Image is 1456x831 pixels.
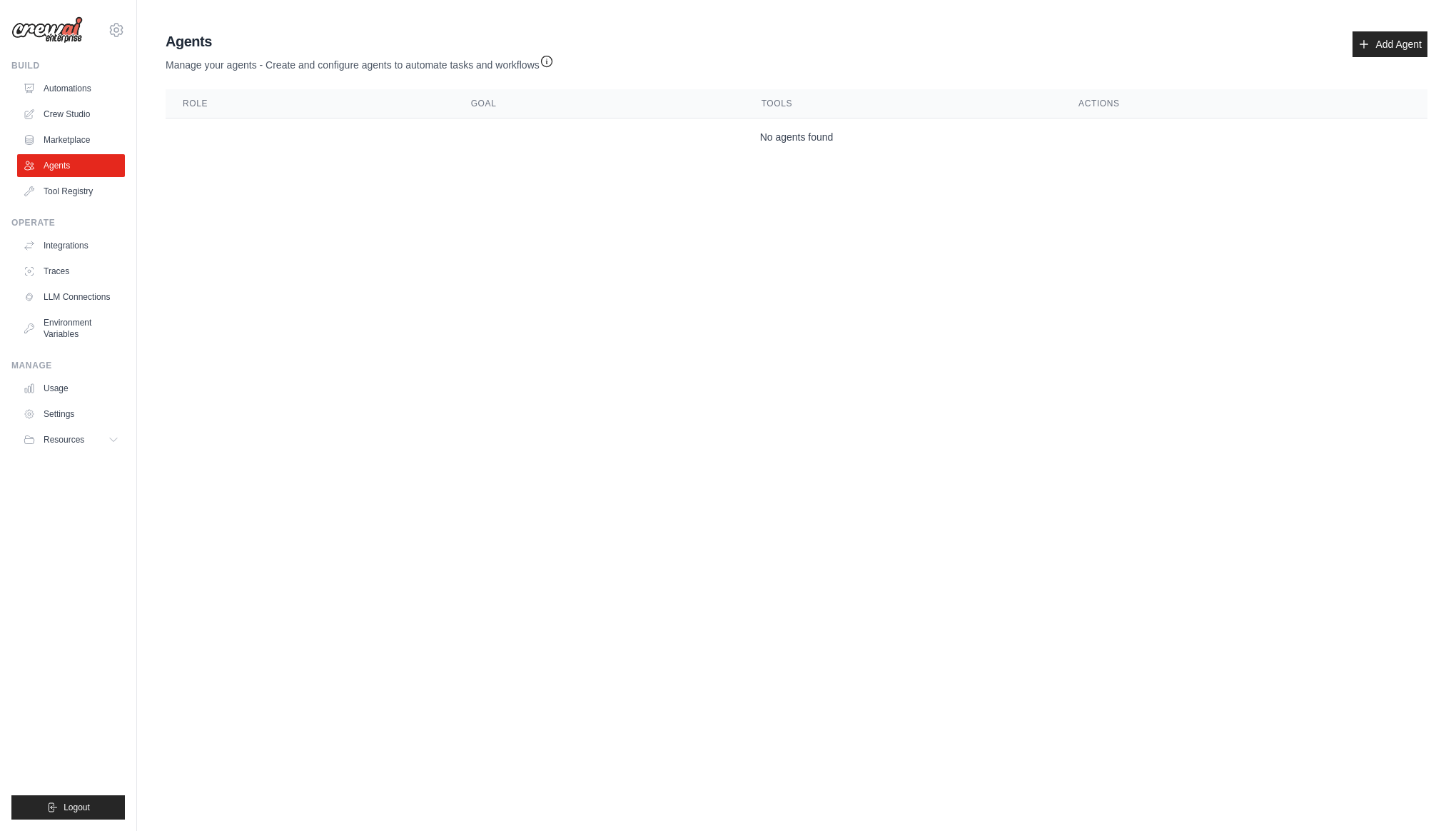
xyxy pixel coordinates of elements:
[1353,31,1427,57] a: Add Agent
[11,217,125,228] div: Operate
[17,286,125,308] a: LLM Connections
[166,31,554,51] h2: Agents
[11,360,125,371] div: Manage
[1061,89,1427,119] th: Actions
[17,103,125,126] a: Crew Studio
[44,434,84,445] span: Resources
[17,234,125,257] a: Integrations
[17,77,125,100] a: Automations
[64,802,90,813] span: Logout
[17,260,125,283] a: Traces
[166,119,1427,156] td: No agents found
[166,51,554,72] p: Manage your agents - Create and configure agents to automate tasks and workflows
[11,16,83,44] img: Logo
[17,403,125,425] a: Settings
[17,311,125,346] a: Environment Variables
[11,795,125,820] button: Logout
[17,129,125,151] a: Marketplace
[166,89,454,119] th: Role
[11,60,125,71] div: Build
[17,377,125,400] a: Usage
[744,89,1061,119] th: Tools
[17,154,125,177] a: Agents
[17,428,125,451] button: Resources
[17,180,125,203] a: Tool Registry
[454,89,744,119] th: Goal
